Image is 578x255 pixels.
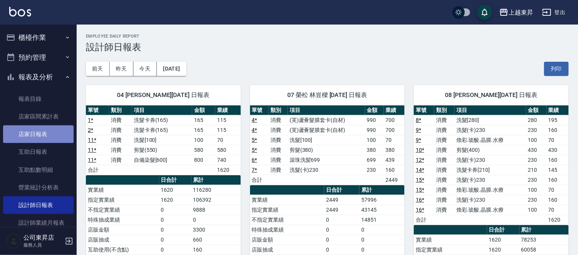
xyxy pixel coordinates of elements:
th: 日合計 [159,175,191,185]
td: 特殊抽成業績 [86,215,159,225]
th: 項目 [454,105,526,115]
td: 3300 [191,225,241,235]
td: 自備染髮[600] [132,155,193,165]
th: 項目 [132,105,193,115]
td: 230 [526,175,547,185]
td: 洗髮卡券(165) [132,115,193,125]
td: 店販抽成 [250,245,324,255]
td: 70 [384,135,405,145]
td: 9888 [191,205,241,215]
th: 項目 [288,105,365,115]
td: 165 [192,115,215,125]
td: 合計 [86,165,109,175]
a: 店家區間累計表 [3,108,74,125]
th: 金額 [526,105,547,115]
td: 0 [324,235,359,245]
td: 580 [215,145,240,155]
table: a dense table [414,105,569,225]
td: 實業績 [414,235,487,245]
button: 前天 [86,62,110,76]
td: 60058 [519,245,569,255]
h5: 公司東昇店 [23,234,63,242]
td: 消費 [109,135,132,145]
a: 報表目錄 [3,90,74,108]
td: 洗髮(卡)230 [454,175,526,185]
td: 100 [192,135,215,145]
td: 洗髮[100] [132,135,193,145]
td: 57996 [359,195,405,205]
td: 380 [365,145,384,155]
button: 列印 [544,62,569,76]
td: 消費 [434,115,454,125]
td: 消費 [434,185,454,195]
td: 230 [526,155,547,165]
td: 消費 [269,125,288,135]
td: 實業績 [86,185,159,195]
td: 195 [547,115,569,125]
button: 今天 [133,62,157,76]
td: 1620 [159,195,191,205]
td: 煥彩.玻酸.晶膜.水療 [454,185,526,195]
img: Logo [9,7,31,16]
table: a dense table [250,105,405,185]
td: 洗髮(卡)230 [454,195,526,205]
td: 洗髮(卡)230 [288,165,365,175]
th: 單號 [86,105,109,115]
td: 0 [324,245,359,255]
td: 0 [324,215,359,225]
td: 消費 [434,195,454,205]
td: 消費 [109,125,132,135]
td: 280 [526,115,547,125]
td: 106392 [191,195,241,205]
td: 660 [191,235,241,245]
td: 70 [547,135,569,145]
td: 消費 [269,165,288,175]
td: 不指定實業績 [86,205,159,215]
button: [DATE] [157,62,186,76]
td: 230 [526,195,547,205]
button: 櫃檯作業 [3,28,74,48]
span: 07 榮松 林豈樑 [DATE] 日報表 [259,91,396,99]
td: 消費 [434,125,454,135]
button: 報表及分析 [3,67,74,87]
td: (芙)蘆薈髮膜套卡(自材) [288,115,365,125]
td: 消費 [434,155,454,165]
th: 金額 [192,105,215,115]
td: 消費 [109,115,132,125]
td: 消費 [434,175,454,185]
td: 店販抽成 [86,235,159,245]
td: 店販金額 [86,225,159,235]
td: 230 [365,165,384,175]
a: 設計師業績月報表 [3,214,74,232]
td: 指定實業績 [414,245,487,255]
td: 100 [526,205,547,215]
td: 洗髮[280] [454,115,526,125]
a: 營業統計分析表 [3,179,74,196]
span: 08 [PERSON_NAME][DATE] 日報表 [423,91,560,99]
td: 14851 [359,215,405,225]
th: 金額 [365,105,384,115]
td: 160 [547,175,569,185]
td: 洗髮(卡)230 [454,125,526,135]
td: 剪髮(550) [132,145,193,155]
td: 合計 [250,175,269,185]
td: 實業績 [250,195,324,205]
td: 0 [159,235,191,245]
td: 160 [547,195,569,205]
h3: 設計師日報表 [86,42,569,53]
th: 類別 [269,105,288,115]
td: 145 [547,165,569,175]
th: 累計 [359,185,405,195]
button: 上越東昇 [496,5,536,20]
td: 0 [359,225,405,235]
button: 登出 [539,5,569,20]
td: 消費 [109,155,132,165]
td: 0 [324,225,359,235]
td: 0 [191,215,241,225]
td: 2449 [384,175,405,185]
td: 洗髮(卡)230 [454,155,526,165]
td: 消費 [269,135,288,145]
td: 100 [526,135,547,145]
td: 78253 [519,235,569,245]
td: 不指定實業績 [250,215,324,225]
